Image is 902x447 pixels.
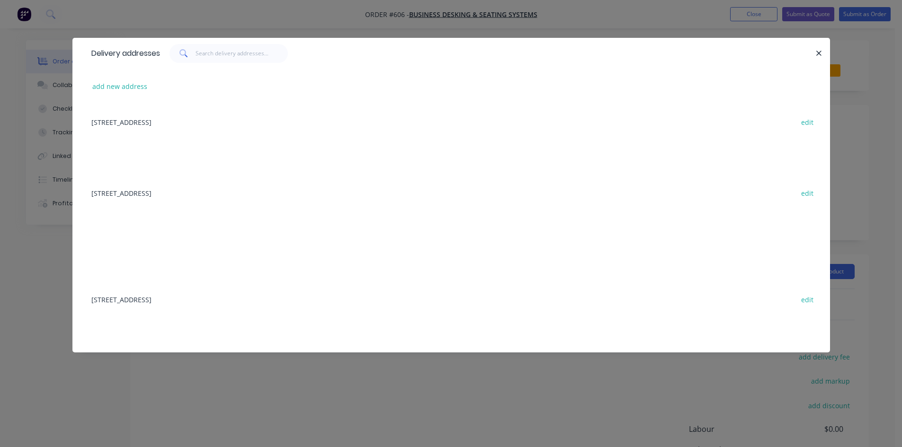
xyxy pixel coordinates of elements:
button: edit [796,293,819,306]
div: Delivery addresses [87,38,160,69]
button: edit [796,115,819,128]
button: edit [796,186,819,199]
div: [STREET_ADDRESS] [87,175,816,210]
div: [STREET_ADDRESS] [87,104,816,140]
div: [STREET_ADDRESS] [87,281,816,317]
input: Search delivery addresses... [196,44,288,63]
button: add new address [88,80,152,93]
